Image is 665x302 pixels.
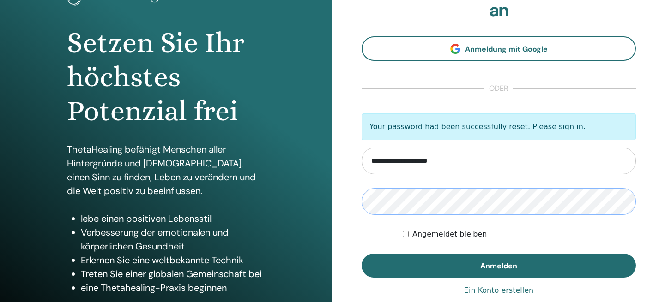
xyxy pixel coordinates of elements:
p: Your password had been successfully reset. Please sign in. [362,113,636,140]
button: Anmelden [362,254,636,278]
p: ThetaHealing befähigt Menschen aller Hintergründe und [DEMOGRAPHIC_DATA], einen Sinn zu finden, L... [67,142,266,198]
li: eine Thetahealing-Praxis beginnen [81,281,266,295]
label: Angemeldet bleiben [412,229,487,240]
li: Erlernen Sie eine weltbekannte Technik [81,253,266,267]
h1: Setzen Sie Ihr höchstes Potenzial frei [67,26,266,129]
a: Ein Konto erstellen [464,285,533,296]
span: Anmelden [480,261,517,271]
div: Keep me authenticated indefinitely or until I manually logout [403,229,636,240]
li: lebe einen positiven Lebensstil [81,212,266,225]
a: Anmeldung mit Google [362,36,636,61]
span: oder [484,83,513,94]
li: Verbesserung der emotionalen und körperlichen Gesundheit [81,225,266,253]
span: Anmeldung mit Google [465,44,548,54]
li: Treten Sie einer globalen Gemeinschaft bei [81,267,266,281]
